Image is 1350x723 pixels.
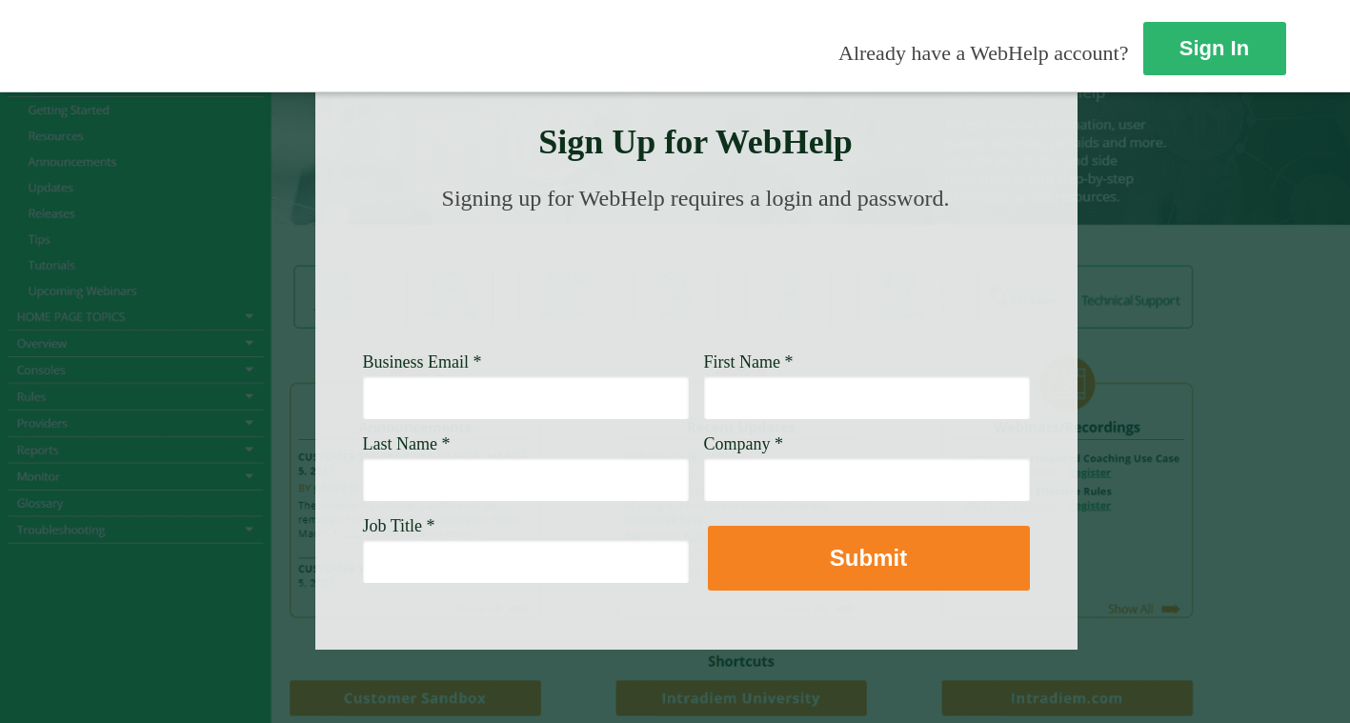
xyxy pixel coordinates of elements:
[363,516,435,535] span: Job Title *
[830,545,907,571] strong: Submit
[704,434,784,453] span: Company *
[442,186,950,211] span: Signing up for WebHelp requires a login and password.
[838,41,1128,65] span: Already have a WebHelp account?
[1179,36,1249,60] strong: Sign In
[704,352,794,372] span: First Name *
[363,352,482,372] span: Business Email *
[708,526,1030,591] button: Submit
[1143,22,1286,75] a: Sign In
[363,434,451,453] span: Last Name *
[538,123,853,161] strong: Sign Up for WebHelp
[374,231,1018,326] img: Need Credentials? Sign up below. Have Credentials? Use the sign-in button.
